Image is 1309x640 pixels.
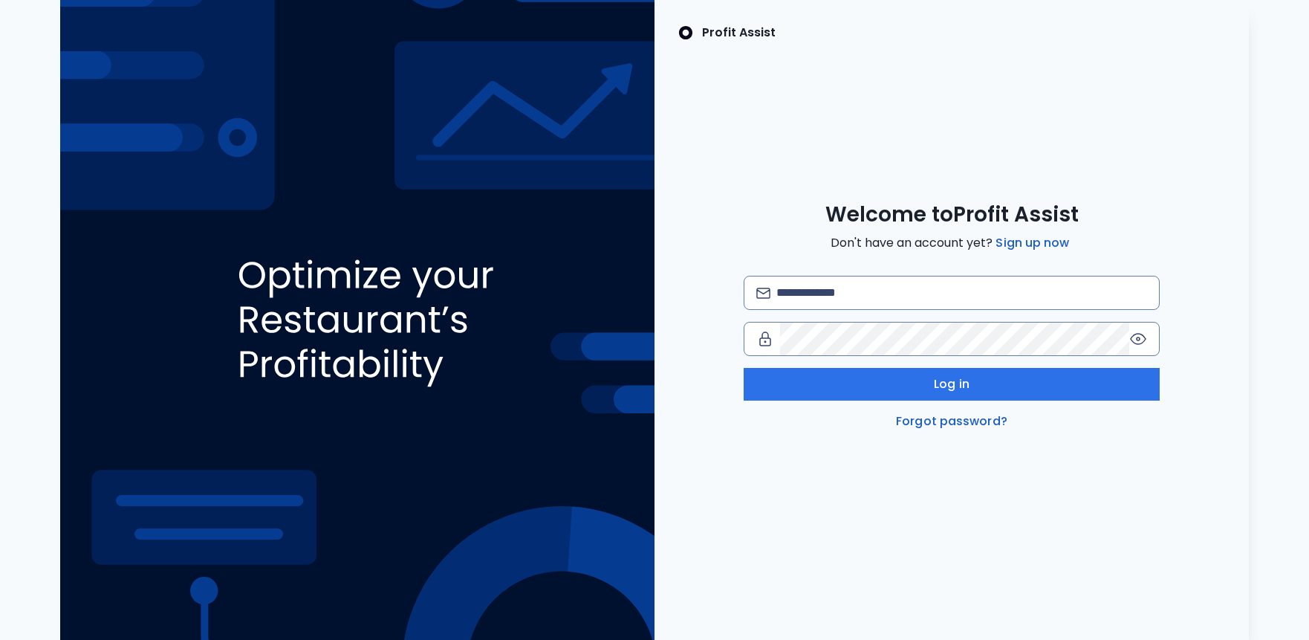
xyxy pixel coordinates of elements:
span: Don't have an account yet? [831,234,1072,252]
span: Log in [934,375,969,393]
p: Profit Assist [702,24,776,42]
img: email [756,288,770,299]
a: Forgot password? [893,413,1010,430]
span: Welcome to Profit Assist [825,201,1079,228]
a: Sign up now [993,234,1072,252]
button: Log in [744,368,1160,401]
img: SpotOn Logo [678,24,693,42]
